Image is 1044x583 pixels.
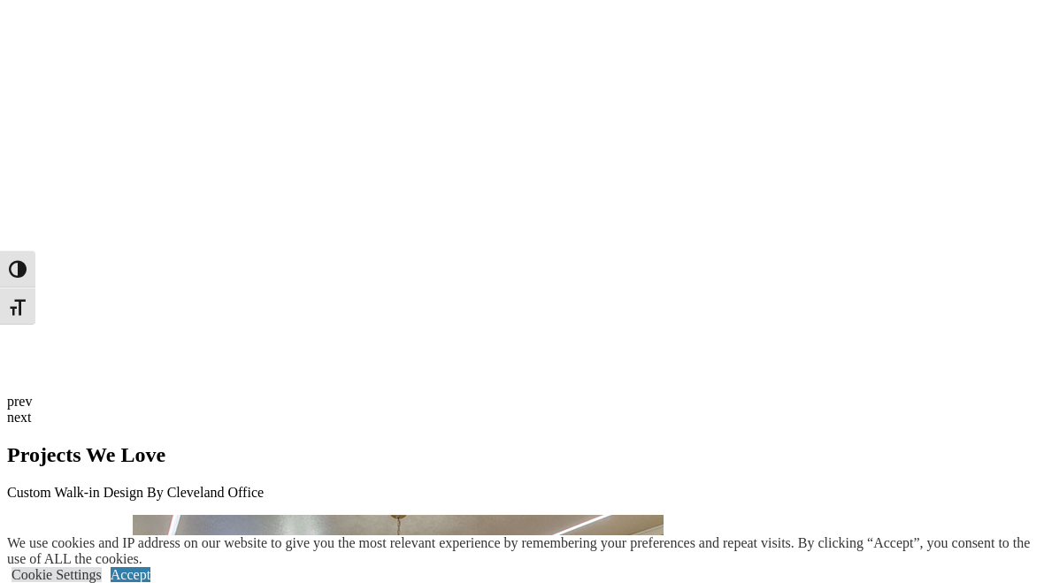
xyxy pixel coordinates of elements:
[12,567,102,582] a: Cookie Settings
[7,535,1044,567] div: We use cookies and IP address on our website to give you the most relevant experience by remember...
[7,394,1037,410] div: prev
[7,485,1037,501] p: Custom Walk-in Design By Cleveland Office
[7,410,1037,426] div: next
[7,443,1037,467] h2: Projects We Love
[111,567,150,582] a: Accept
